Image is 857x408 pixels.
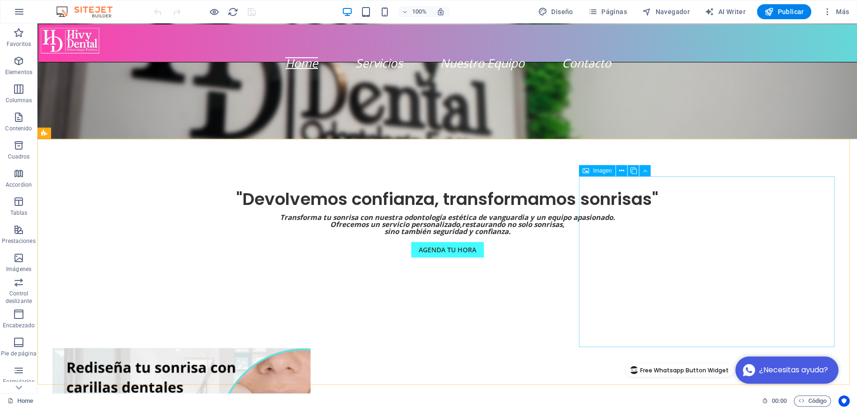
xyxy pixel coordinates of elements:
[642,7,690,16] span: Navegador
[638,4,694,19] button: Navegador
[436,8,444,16] i: Al redimensionar, ajustar el nivel de zoom automáticamente para ajustarse al dispositivo elegido.
[819,4,853,19] button: Más
[822,7,849,16] span: Más
[227,6,238,17] button: reload
[778,397,780,404] span: :
[794,395,831,407] button: Código
[6,265,31,273] p: Imágenes
[8,153,30,160] p: Cuadros
[10,209,28,217] p: Tablas
[838,395,850,407] button: Usercentrics
[701,4,749,19] button: AI Writer
[7,40,31,48] p: Favoritos
[6,97,32,104] p: Columnas
[705,7,746,16] span: AI Writer
[798,395,827,407] span: Código
[412,6,427,17] h6: 100%
[538,7,573,16] span: Diseño
[584,4,631,19] button: Páginas
[764,7,804,16] span: Publicar
[228,7,238,17] i: Volver a cargar página
[7,395,33,407] a: Haz clic para cancelar la selección y doble clic para abrir páginas
[772,395,786,407] span: 00 00
[6,181,32,189] p: Accordion
[398,6,431,17] button: 100%
[534,4,577,19] button: Diseño
[762,395,787,407] h6: Tiempo de la sesión
[54,6,124,17] img: Editor Logo
[1,350,36,357] p: Pie de página
[5,68,32,76] p: Elementos
[534,4,577,19] div: Diseño (Ctrl+Alt+Y)
[593,168,612,174] span: Imagen
[3,378,34,385] p: Formularios
[5,125,32,132] p: Contenido
[3,322,35,329] p: Encabezado
[2,237,35,245] p: Prestaciones
[208,6,220,17] button: Haz clic para salir del modo de previsualización y seguir editando
[588,7,627,16] span: Páginas
[757,4,812,19] button: Publicar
